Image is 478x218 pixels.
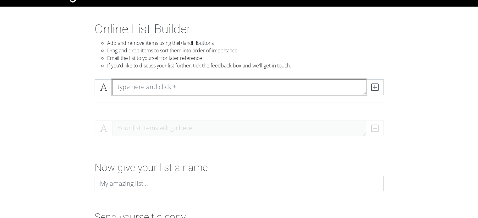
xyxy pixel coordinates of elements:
[95,162,384,173] h2: Now give your list a name
[107,62,384,69] li: If you'd like to discuss your list further, tick the feedback box and we'll get in touch.
[107,39,384,47] li: Add and remove items using the and buttons
[95,22,384,37] h1: Online List Builder
[107,47,384,54] li: Drag and drop items to sort them into order of importance
[95,176,384,191] input: My amazing list...
[107,54,384,62] li: Email the list to yourself for later reference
